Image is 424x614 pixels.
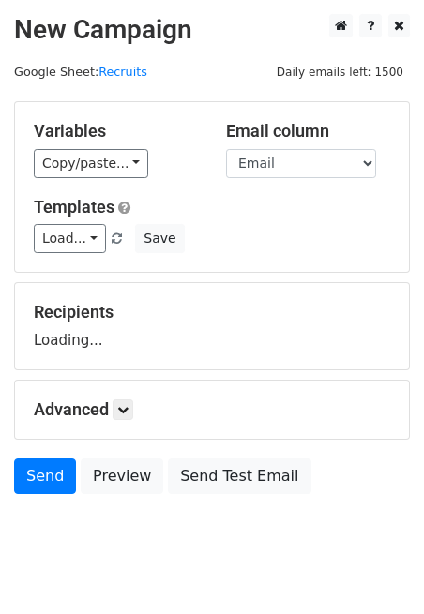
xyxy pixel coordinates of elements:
[34,302,390,351] div: Loading...
[98,65,147,79] a: Recruits
[168,458,310,494] a: Send Test Email
[226,121,390,142] h5: Email column
[81,458,163,494] a: Preview
[135,224,184,253] button: Save
[34,399,390,420] h5: Advanced
[14,458,76,494] a: Send
[34,302,390,322] h5: Recipients
[270,65,410,79] a: Daily emails left: 1500
[14,65,147,79] small: Google Sheet:
[34,121,198,142] h5: Variables
[34,224,106,253] a: Load...
[34,149,148,178] a: Copy/paste...
[270,62,410,82] span: Daily emails left: 1500
[34,197,114,217] a: Templates
[14,14,410,46] h2: New Campaign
